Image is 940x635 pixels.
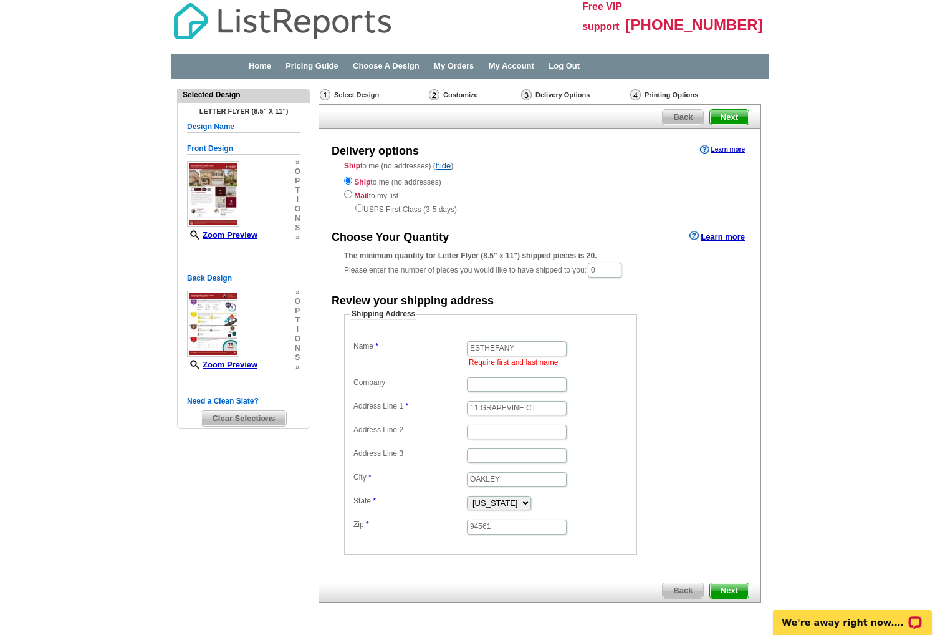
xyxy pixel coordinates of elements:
span: i [295,325,300,334]
li: Require first and last name [469,357,631,368]
img: small-thumb.jpg [187,161,239,227]
label: Address Line 2 [353,425,466,435]
strong: Mail [354,191,368,200]
label: Address Line 3 [353,448,466,459]
div: Customize [428,89,520,101]
span: » [295,288,300,297]
span: o [295,167,300,177]
h5: Need a Clean Slate? [187,395,300,407]
h5: Front Design [187,143,300,155]
a: Back [662,109,704,125]
div: Printing Options [629,89,740,101]
a: My Orders [434,61,474,70]
div: Review your shipping address [332,293,494,309]
span: t [295,316,300,325]
span: Back [663,110,703,125]
img: Select Design [320,89,330,100]
div: Please enter the number of pieces you would like to have shipped to you: [344,250,736,279]
img: Printing Options & Summary [630,89,641,100]
a: Home [249,61,271,70]
span: s [295,353,300,362]
span: Next [710,110,749,125]
span: Free VIP support [582,1,622,32]
span: p [295,177,300,186]
a: Zoom Preview [187,360,257,369]
strong: Ship [344,162,360,170]
strong: Ship [354,178,370,187]
span: s [295,223,300,233]
span: Next [710,583,749,598]
span: t [295,186,300,195]
img: small-thumb.jpg [187,291,239,357]
h5: Design Name [187,121,300,133]
div: Delivery options [332,143,419,160]
div: Select Design [319,89,428,104]
a: Pricing Guide [285,61,338,70]
label: Address Line 1 [353,401,466,412]
div: Delivery Options [520,89,629,104]
div: Choose Your Quantity [332,230,449,246]
div: to me (no addresses) to my list [344,174,736,215]
label: Zip [353,520,466,530]
span: i [295,195,300,205]
label: Company [353,377,466,388]
img: Customize [429,89,439,100]
label: State [353,496,466,507]
span: » [295,362,300,372]
label: Name [353,341,466,352]
span: o [295,334,300,344]
span: o [295,297,300,306]
a: hide [436,161,451,170]
span: n [295,214,300,223]
div: The minimum quantity for Letter Flyer (8.5" x 11") shipped pieces is 20. [344,250,736,261]
span: n [295,344,300,353]
a: My Account [489,61,534,70]
div: to me (no addresses) ( ) [319,160,760,215]
h5: Back Design [187,273,300,284]
a: Log Out [549,61,580,70]
a: Zoom Preview [187,230,257,240]
h4: Letter Flyer (8.5" x 11") [187,107,300,115]
img: Delivery Options [521,89,532,100]
span: o [295,205,300,214]
span: Clear Selections [201,411,285,426]
iframe: LiveChat chat widget [765,596,940,635]
span: » [295,233,300,242]
legend: Shipping Address [350,309,416,320]
a: Choose A Design [353,61,420,70]
label: City [353,472,466,483]
span: p [295,306,300,316]
span: Back [663,583,703,598]
a: Back [662,583,704,599]
span: [PHONE_NUMBER] [626,16,763,33]
a: Learn more [689,231,745,241]
div: Selected Design [178,89,310,100]
div: USPS First Class (3-5 days) [344,201,736,215]
span: » [295,158,300,167]
a: Learn more [700,145,745,155]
